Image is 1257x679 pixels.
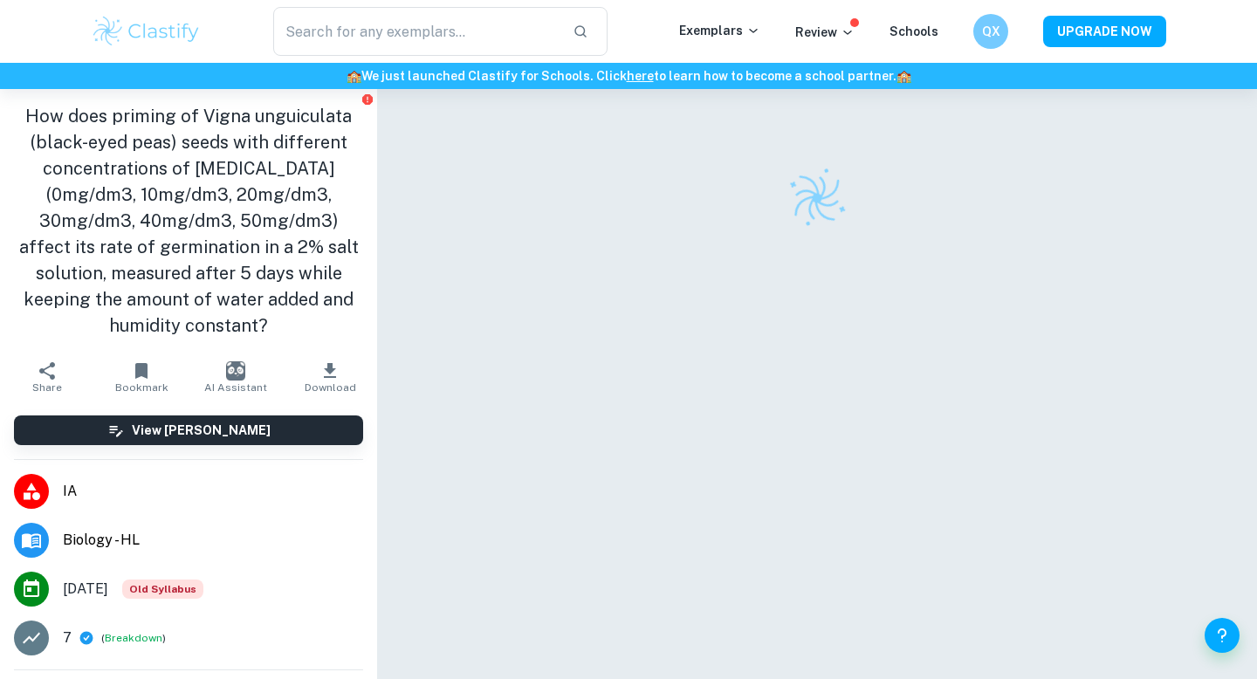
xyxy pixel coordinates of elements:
[777,158,857,238] img: Clastify logo
[3,66,1254,86] h6: We just launched Clastify for Schools. Click to learn how to become a school partner.
[63,530,363,551] span: Biology - HL
[973,14,1008,49] button: QX
[795,23,855,42] p: Review
[63,628,72,648] p: 7
[122,580,203,599] div: Starting from the May 2025 session, the Biology IA requirements have changed. It's OK to refer to...
[283,353,377,401] button: Download
[896,69,911,83] span: 🏫
[63,579,108,600] span: [DATE]
[14,415,363,445] button: View [PERSON_NAME]
[226,361,245,381] img: AI Assistant
[101,630,166,647] span: ( )
[1205,618,1240,653] button: Help and Feedback
[91,14,202,49] img: Clastify logo
[890,24,938,38] a: Schools
[115,381,168,394] span: Bookmark
[122,580,203,599] span: Old Syllabus
[189,353,283,401] button: AI Assistant
[627,69,654,83] a: here
[204,381,267,394] span: AI Assistant
[361,93,374,106] button: Report issue
[32,381,62,394] span: Share
[132,421,271,440] h6: View [PERSON_NAME]
[63,481,363,502] span: IA
[679,21,760,40] p: Exemplars
[273,7,559,56] input: Search for any exemplars...
[305,381,356,394] span: Download
[14,103,363,339] h1: How does priming of Vigna unguiculata (black-eyed peas) seeds with different concentrations of [M...
[94,353,189,401] button: Bookmark
[347,69,361,83] span: 🏫
[105,630,162,646] button: Breakdown
[981,22,1001,41] h6: QX
[1043,16,1166,47] button: UPGRADE NOW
